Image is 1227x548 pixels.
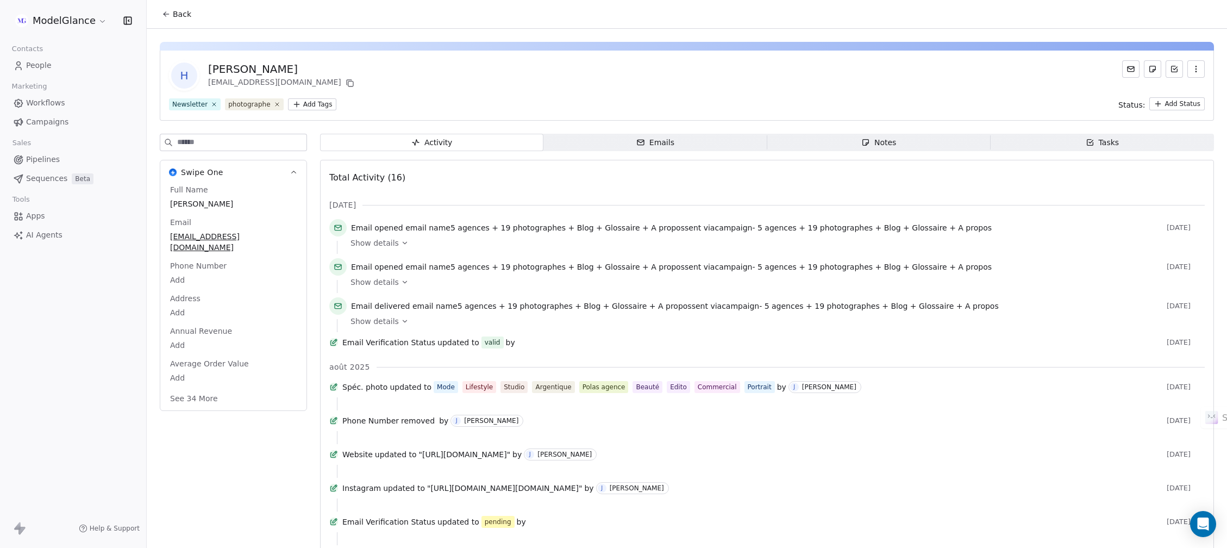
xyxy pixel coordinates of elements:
div: J [456,416,458,425]
span: updated to [390,382,431,393]
div: photographe [228,99,270,109]
span: Help & Support [90,524,140,533]
button: Add Tags [288,98,337,110]
span: AI Agents [26,229,62,241]
div: J [793,383,795,391]
a: Pipelines [9,151,137,169]
img: tab_domain_overview_orange.svg [44,68,53,77]
div: [PERSON_NAME] [610,484,664,492]
span: [DATE] [1167,416,1205,425]
span: "[URL][DOMAIN_NAME]" [419,449,511,460]
div: [PERSON_NAME] [537,451,592,458]
span: Show details [350,238,399,248]
div: valid [485,337,500,348]
span: [DATE] [1167,302,1205,310]
div: Swipe OneSwipe One [160,184,306,410]
span: Sales [8,135,36,151]
div: [EMAIL_ADDRESS][DOMAIN_NAME] [208,77,356,90]
img: tab_keywords_by_traffic_grey.svg [123,68,132,77]
span: by [777,382,786,393]
span: [EMAIL_ADDRESS][DOMAIN_NAME] [170,231,297,253]
a: AI Agents [9,226,137,244]
span: 5 agences + 19 photographes + Blog + Glossaire + A propos [758,223,992,232]
div: Polas agence [583,382,625,393]
a: SequencesBeta [9,170,137,188]
div: Argentique [535,382,571,393]
div: Edito [670,382,687,393]
span: Campaigns [26,116,68,128]
span: Total Activity (16) [329,172,405,183]
div: Tasks [1086,137,1119,148]
span: Email opened [351,223,403,232]
img: website_grey.svg [17,28,26,37]
div: Lifestyle [466,382,493,393]
div: Newsletter [172,99,208,109]
span: 5 agences + 19 photographes + Blog + Glossaire + A propos [765,302,999,310]
img: Swipe One [169,169,177,176]
span: Email [168,217,193,228]
span: 5 agences + 19 photographes + Blog + Glossaire + A propos [450,223,685,232]
span: Add [170,340,297,351]
button: Back [155,4,198,24]
span: [DATE] [1167,518,1205,526]
a: Show details [350,316,1197,327]
span: 5 agences + 19 photographes + Blog + Glossaire + A propos [450,263,685,271]
img: Group%2011.png [15,14,28,27]
div: Open Intercom Messenger [1190,511,1216,537]
a: Help & Support [79,524,140,533]
span: Add [170,307,297,318]
button: Add Status [1149,97,1205,110]
span: Marketing [7,78,52,95]
div: [PERSON_NAME] [464,417,518,425]
span: [PERSON_NAME] [170,198,297,209]
span: Average Order Value [168,358,251,369]
span: Annual Revenue [168,326,234,337]
span: Workflows [26,97,65,109]
span: removed [401,415,435,426]
span: updated to [375,449,417,460]
span: 5 agences + 19 photographes + Blog + Glossaire + A propos [458,302,692,310]
div: Domaine: [DOMAIN_NAME] [28,28,123,37]
span: Phone Number [168,260,229,271]
div: Emails [636,137,674,148]
span: 5 agences + 19 photographes + Blog + Glossaire + A propos [758,263,992,271]
span: Show details [350,277,399,288]
span: [DATE] [1167,484,1205,493]
div: Commercial [698,382,737,393]
span: Contacts [7,41,48,57]
a: Apps [9,207,137,225]
a: Show details [350,238,1197,248]
button: Swipe OneSwipe One [160,160,306,184]
img: logo_orange.svg [17,17,26,26]
span: Website [342,449,373,460]
div: v 4.0.25 [30,17,53,26]
div: Mode [437,382,455,393]
span: [DATE] [1167,338,1205,347]
span: email name sent via campaign - [351,301,999,312]
div: [PERSON_NAME] [208,61,356,77]
span: updated to [437,337,479,348]
button: ModelGlance [13,11,109,30]
span: Pipelines [26,154,60,165]
span: [DATE] [1167,223,1205,232]
span: by [584,483,593,494]
div: [PERSON_NAME] [802,383,856,391]
span: Instagram [342,483,381,494]
span: [DATE] [1167,450,1205,459]
span: People [26,60,52,71]
span: août 2025 [329,362,370,372]
span: [DATE] [1167,383,1205,391]
span: [DATE] [1167,263,1205,271]
a: Show details [350,277,1197,288]
span: Full Name [168,184,210,195]
div: Studio [504,382,524,393]
span: Show details [350,316,399,327]
button: See 34 More [164,389,224,408]
span: Tools [8,191,34,208]
div: Notes [861,137,896,148]
span: Address [168,293,203,304]
span: updated to [437,516,479,527]
span: Add [170,372,297,383]
span: Swipe One [181,167,223,178]
span: by [517,516,526,527]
